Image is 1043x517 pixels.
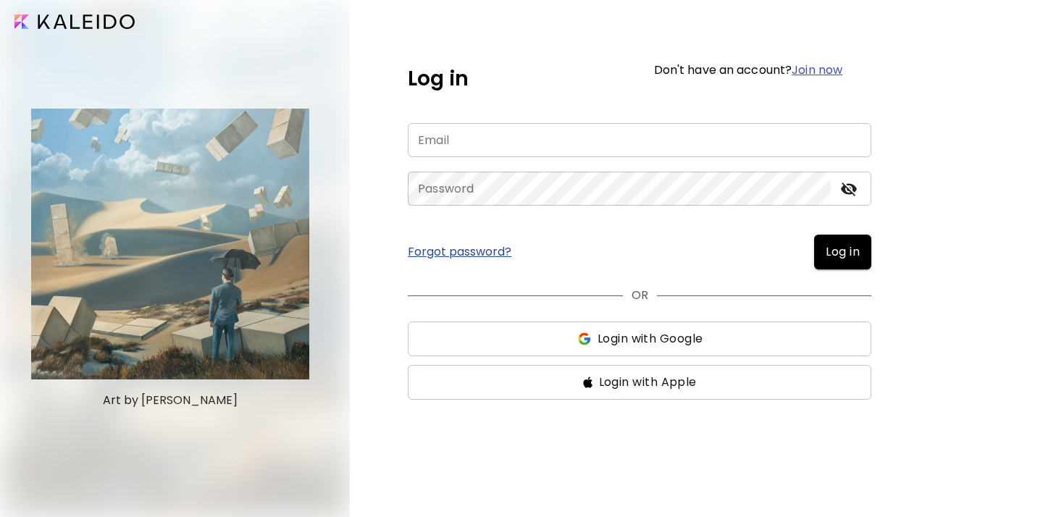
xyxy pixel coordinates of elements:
span: Login with Google [598,330,703,348]
button: ssLogin with Google [408,321,871,356]
a: Join now [792,62,842,78]
img: ss [577,332,592,346]
button: Log in [814,235,871,269]
img: ss [583,377,593,388]
p: OR [632,287,648,304]
button: ssLogin with Apple [408,365,871,400]
span: Log in [826,243,860,261]
h5: Log in [408,64,469,94]
span: Login with Apple [599,374,697,391]
a: Forgot password? [408,246,511,258]
h6: Don't have an account? [654,64,843,76]
button: toggle password visibility [837,177,861,201]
